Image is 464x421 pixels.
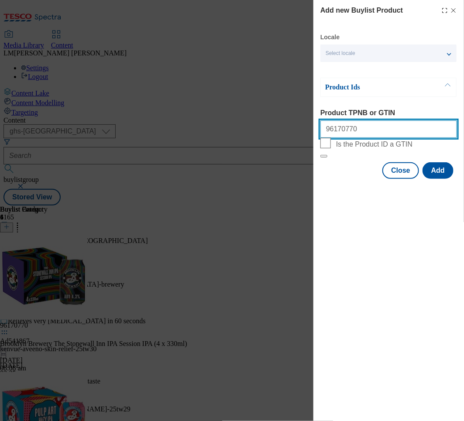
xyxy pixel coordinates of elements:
span: Is the Product ID a GTIN [336,140,412,148]
button: Add [423,162,454,179]
span: Select locale [326,50,355,57]
label: Product TPNB or GTIN [320,109,457,117]
button: Close [382,162,419,179]
input: Enter 1 or 20 space separated Product TPNB or GTIN [320,120,457,138]
button: Select locale [320,44,457,62]
p: Product Ids [325,83,417,92]
h4: Add new Buylist Product [320,5,403,16]
label: Locale [320,35,340,40]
